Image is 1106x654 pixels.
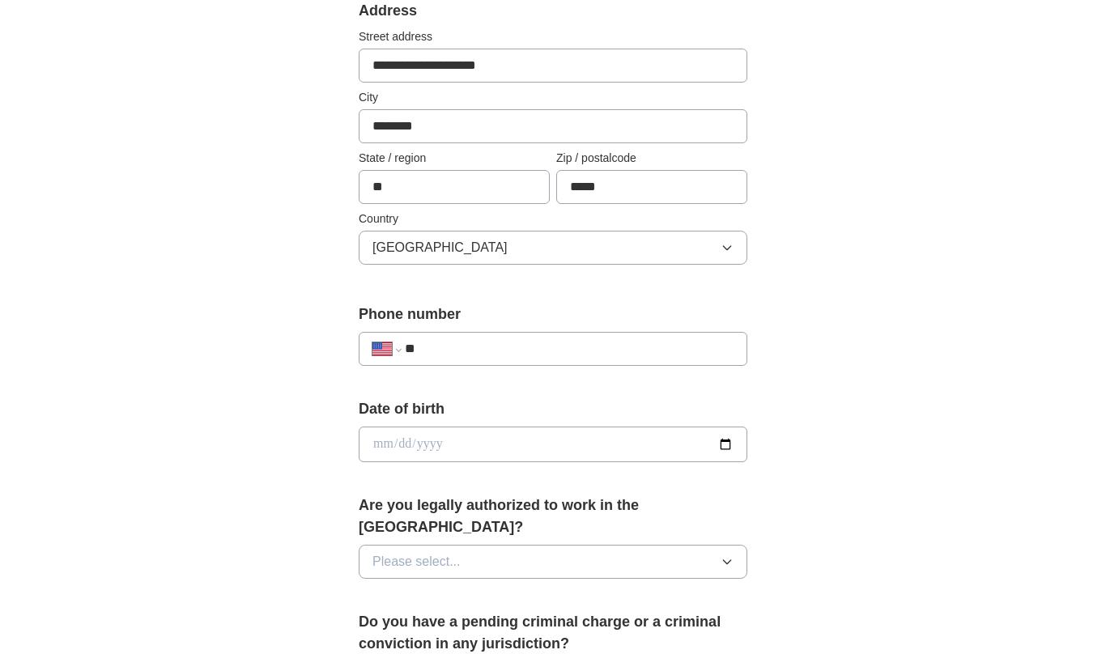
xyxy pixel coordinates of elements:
[359,231,747,265] button: [GEOGRAPHIC_DATA]
[372,552,461,571] span: Please select...
[359,210,747,227] label: Country
[359,545,747,579] button: Please select...
[359,89,747,106] label: City
[359,398,747,420] label: Date of birth
[359,28,747,45] label: Street address
[556,150,747,167] label: Zip / postalcode
[359,304,747,325] label: Phone number
[372,238,508,257] span: [GEOGRAPHIC_DATA]
[359,150,550,167] label: State / region
[359,495,747,538] label: Are you legally authorized to work in the [GEOGRAPHIC_DATA]?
